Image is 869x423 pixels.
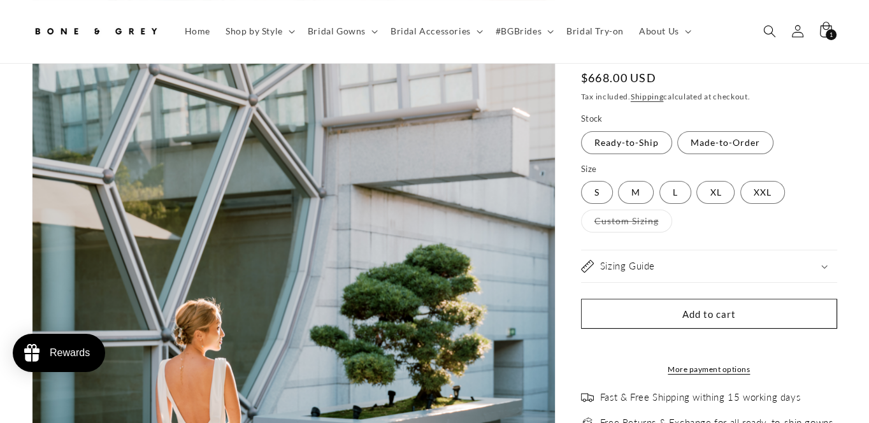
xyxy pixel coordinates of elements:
h2: Sizing Guide [600,260,655,273]
div: Tax included. calculated at checkout. [581,90,837,103]
span: About Us [639,25,679,37]
label: XXL [740,181,785,204]
legend: Size [581,163,598,176]
summary: Sizing Guide [581,250,837,282]
label: M [618,181,654,204]
div: Rewards [50,347,90,359]
span: Shop by Style [226,25,283,37]
label: XL [696,181,735,204]
legend: Stock [581,113,604,125]
summary: Search [756,18,784,46]
a: More payment options [581,364,837,375]
summary: Bridal Gowns [300,18,383,45]
span: 1 [829,30,833,41]
a: Shipping [631,92,664,101]
a: Home [177,18,218,45]
span: Fast & Free Shipping withing 15 working days [600,391,800,404]
label: S [581,181,613,204]
button: Add to cart [581,299,837,329]
span: Bridal Accessories [391,25,471,37]
span: Bridal Gowns [308,25,366,37]
label: Ready-to-Ship [581,131,672,154]
summary: About Us [631,18,696,45]
a: Bridal Try-on [559,18,631,45]
img: Bone and Grey Bridal [32,18,159,46]
label: Custom Sizing [581,210,672,233]
summary: Shop by Style [218,18,300,45]
summary: Bridal Accessories [383,18,488,45]
span: $668.00 USD [581,69,656,87]
span: Home [185,25,210,37]
summary: #BGBrides [488,18,559,45]
a: Bone and Grey Bridal [27,13,164,50]
span: Bridal Try-on [566,25,624,37]
label: L [659,181,691,204]
label: Made-to-Order [677,131,773,154]
span: #BGBrides [496,25,542,37]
